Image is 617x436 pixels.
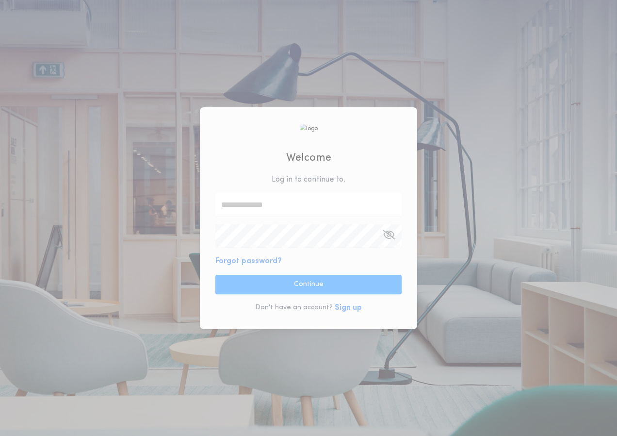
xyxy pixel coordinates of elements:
button: Sign up [335,302,362,314]
p: Don't have an account? [255,303,333,313]
h2: Welcome [286,150,331,166]
p: Log in to continue to . [272,174,345,185]
img: logo [299,124,318,133]
button: Forgot password? [215,255,282,267]
button: Continue [215,275,402,294]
